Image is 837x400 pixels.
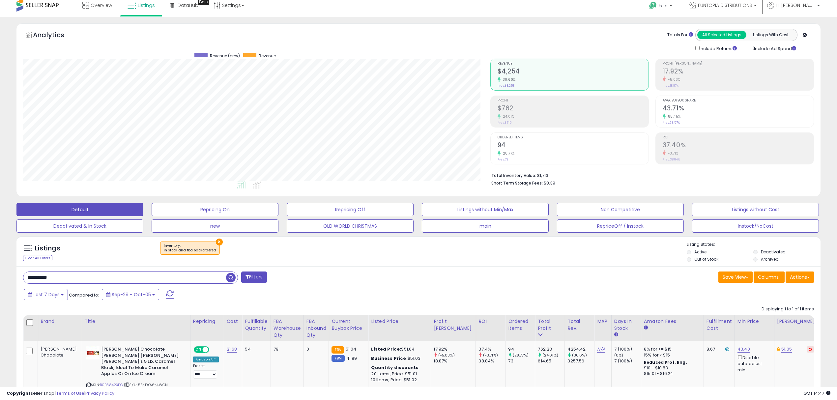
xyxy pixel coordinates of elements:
div: $15.01 - $16.24 [644,371,699,377]
div: 94 [508,346,535,352]
small: 28.77% [501,151,515,156]
span: Compared to: [69,292,99,298]
div: Brand [41,318,79,325]
span: Revenue (prev) [210,53,240,59]
div: 17.92% [434,346,476,352]
small: Prev: 18.87% [663,84,678,88]
div: Listed Price [371,318,428,325]
div: $10 - $10.83 [644,365,699,371]
a: 21.68 [227,346,237,353]
small: FBM [332,355,344,362]
div: 18.87% [434,358,476,364]
div: 614.65 [538,358,564,364]
p: Listing States: [687,242,821,248]
small: (-5.03%) [438,353,455,358]
small: Prev: 73 [498,157,508,161]
div: 38.84% [478,358,505,364]
div: Displaying 1 to 1 of 1 items [762,306,814,312]
h2: 37.40% [663,141,814,150]
a: Hi [PERSON_NAME] [767,2,820,17]
span: FUNTOPIA DISTRIBUTIONS [698,2,752,9]
div: Ordered Items [508,318,532,332]
div: Days In Stock [614,318,638,332]
div: ROI [478,318,503,325]
span: Hi [PERSON_NAME] [776,2,815,9]
small: 30.60% [501,77,516,82]
small: (28.77%) [513,353,529,358]
h2: 17.92% [663,68,814,76]
button: Non Competitive [557,203,684,216]
span: Overview [91,2,112,9]
img: 419-zhVpksL._SL40_.jpg [86,346,100,359]
div: Include Returns [690,44,745,52]
span: ROI [663,136,814,139]
b: [PERSON_NAME] Chocolate [PERSON_NAME] [PERSON_NAME] [PERSON_NAME]'s 5 Lb. Caramel Block, Ideal To... [101,346,181,379]
div: seller snap | | [7,390,114,397]
button: Default [16,203,143,216]
button: × [216,239,223,245]
div: Amazon AI * [193,357,219,362]
div: Disable auto adjust min [737,354,769,373]
div: FBA inbound Qty [306,318,326,339]
div: Profit [PERSON_NAME] [434,318,473,332]
label: Deactivated [761,249,786,255]
button: Repricing Off [287,203,414,216]
li: $1,713 [491,171,809,179]
button: Sep-29 - Oct-05 [102,289,159,300]
h2: $4,254 [498,68,649,76]
span: Ordered Items [498,136,649,139]
small: Prev: 23.57% [663,121,680,125]
button: All Selected Listings [697,31,746,39]
div: 7 (100%) [614,346,641,352]
span: Profit [PERSON_NAME] [663,62,814,66]
button: Listings without Min/Max [422,203,549,216]
button: main [422,219,549,233]
b: Total Inventory Value: [491,173,536,178]
b: Short Term Storage Fees: [491,180,543,186]
span: Columns [758,274,779,280]
div: 20 Items, Price: $51.01 [371,371,426,377]
div: FBA Warehouse Qty [274,318,301,339]
div: 7 (100%) [614,358,641,364]
div: 15% for > $15 [644,352,699,358]
a: 51.05 [781,346,792,353]
span: Revenue [498,62,649,66]
small: -3.71% [666,151,678,156]
div: Current Buybox Price [332,318,365,332]
small: FBA [332,346,344,354]
button: Filters [241,271,267,283]
span: Help [659,3,668,9]
a: Terms of Use [56,390,84,396]
div: Cost [227,318,240,325]
h2: 94 [498,141,649,150]
span: Profit [498,99,649,102]
span: Last 7 Days [34,291,60,298]
h5: Analytics [33,30,77,41]
label: Active [694,249,707,255]
b: Listed Price: [371,346,401,352]
strong: Copyright [7,390,31,396]
div: 37.4% [478,346,505,352]
small: (30.6%) [572,353,587,358]
span: $8.39 [544,180,555,186]
b: Quantity discounts [371,364,418,371]
div: $51.04 [371,346,426,352]
div: Totals For [667,32,693,38]
button: Listings With Cost [746,31,795,39]
div: Fulfillment Cost [707,318,732,332]
h5: Listings [35,244,60,253]
div: Include Ad Spend [745,44,807,52]
div: Min Price [737,318,771,325]
small: Amazon Fees. [644,325,648,331]
button: Last 7 Days [24,289,68,300]
div: Total Profit [538,318,562,332]
div: Repricing [193,318,221,325]
small: (24.01%) [542,353,558,358]
div: 79 [274,346,299,352]
i: Get Help [649,1,657,10]
b: Business Price: [371,355,407,361]
div: 762.23 [538,346,564,352]
div: 10 Items, Price: $51.02 [371,377,426,383]
div: 73 [508,358,535,364]
span: Listings [138,2,155,9]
